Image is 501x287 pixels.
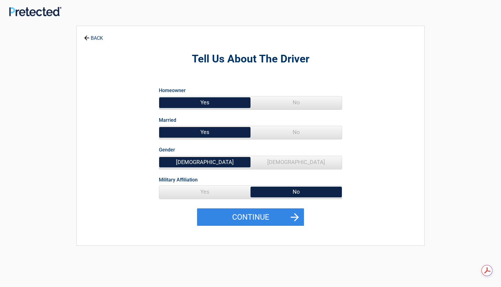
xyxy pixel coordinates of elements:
span: No [250,126,342,138]
label: Military Affiliation [159,176,198,184]
span: Yes [159,186,250,198]
span: [DEMOGRAPHIC_DATA] [159,156,250,168]
span: No [250,96,342,109]
span: Yes [159,126,250,138]
span: No [250,186,342,198]
span: Yes [159,96,250,109]
a: BACK [83,30,104,41]
span: [DEMOGRAPHIC_DATA] [250,156,342,168]
button: Continue [197,208,304,226]
label: Married [159,116,176,124]
h2: Tell Us About The Driver [110,52,391,66]
label: Gender [159,146,175,154]
img: Main Logo [9,7,61,16]
label: Homeowner [159,86,186,95]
